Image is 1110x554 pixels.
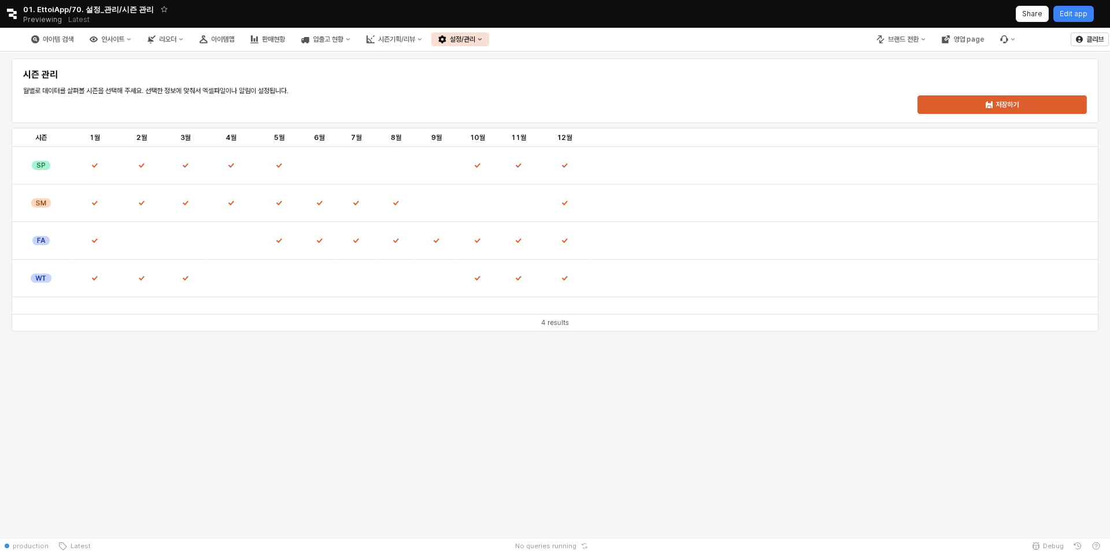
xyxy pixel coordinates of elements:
[313,35,343,43] div: 입출고 현황
[101,35,124,43] div: 인사이트
[43,35,73,43] div: 아이템 검색
[1022,9,1042,19] p: Share
[90,133,100,142] span: 1월
[35,133,47,142] span: 시즌
[180,133,190,142] span: 3월
[62,12,96,28] button: Releases and History
[23,3,154,15] span: 01. EttoiApp/70. 설정_관리/시즌 관리
[211,35,234,43] div: 아이템맵
[1043,541,1064,551] span: Debug
[351,133,361,142] span: 7월
[314,133,325,142] span: 6월
[1027,538,1068,554] button: Debug
[12,314,1098,331] div: Table toolbar
[262,35,285,43] div: 판매현황
[24,32,80,46] button: 아이템 검색
[23,14,62,25] span: Previewing
[23,12,96,28] div: Previewing Latest
[470,133,485,142] span: 10월
[35,274,47,283] span: WT
[360,32,429,46] button: 시즌기획/리뷰
[37,236,45,245] span: FA
[158,3,170,15] button: Add app to favorites
[993,32,1022,46] div: Menu item 6
[515,541,576,551] span: No queries running
[557,133,572,142] span: 12월
[1060,9,1087,19] p: Edit app
[159,35,176,43] div: 리오더
[23,69,640,80] h5: 시즌 관리
[23,86,640,96] p: 월별로 데이터를 살펴볼 시즌을 선택해 주세요. 선택한 정보에 맞춰서 엑셀파일이나 알림이 설정됩니다.
[1016,6,1049,22] button: Share app
[888,35,919,43] div: 브랜드 전환
[996,100,1019,109] p: 저장하기
[36,198,46,208] span: SM
[431,133,442,142] span: 9월
[274,133,284,142] span: 5월
[136,133,147,142] span: 2월
[243,32,292,46] button: 판매현황
[953,35,984,43] div: 영업 page
[935,32,991,46] button: 영업 page
[68,15,90,24] p: Latest
[450,35,475,43] div: 설정/관리
[917,95,1087,114] button: 저장하기
[431,32,489,46] button: 설정/관리
[391,133,401,142] span: 8월
[1087,538,1105,554] button: Help
[140,32,190,46] button: 리오더
[1086,35,1104,44] p: 클리브
[1053,6,1094,22] button: Edit app
[13,541,49,551] span: production
[53,538,95,554] button: Latest
[378,35,415,43] div: 시즌기획/리뷰
[226,133,236,142] span: 4월
[36,161,46,170] span: SP
[579,542,590,549] button: Reset app state
[1071,32,1109,46] button: 클리브
[193,32,241,46] button: 아이템맵
[294,32,357,46] button: 입출고 현황
[67,541,91,551] span: Latest
[869,32,933,46] button: 브랜드 전환
[1068,538,1087,554] button: History
[511,133,526,142] span: 11월
[83,32,138,46] button: 인사이트
[541,317,569,328] div: 4 results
